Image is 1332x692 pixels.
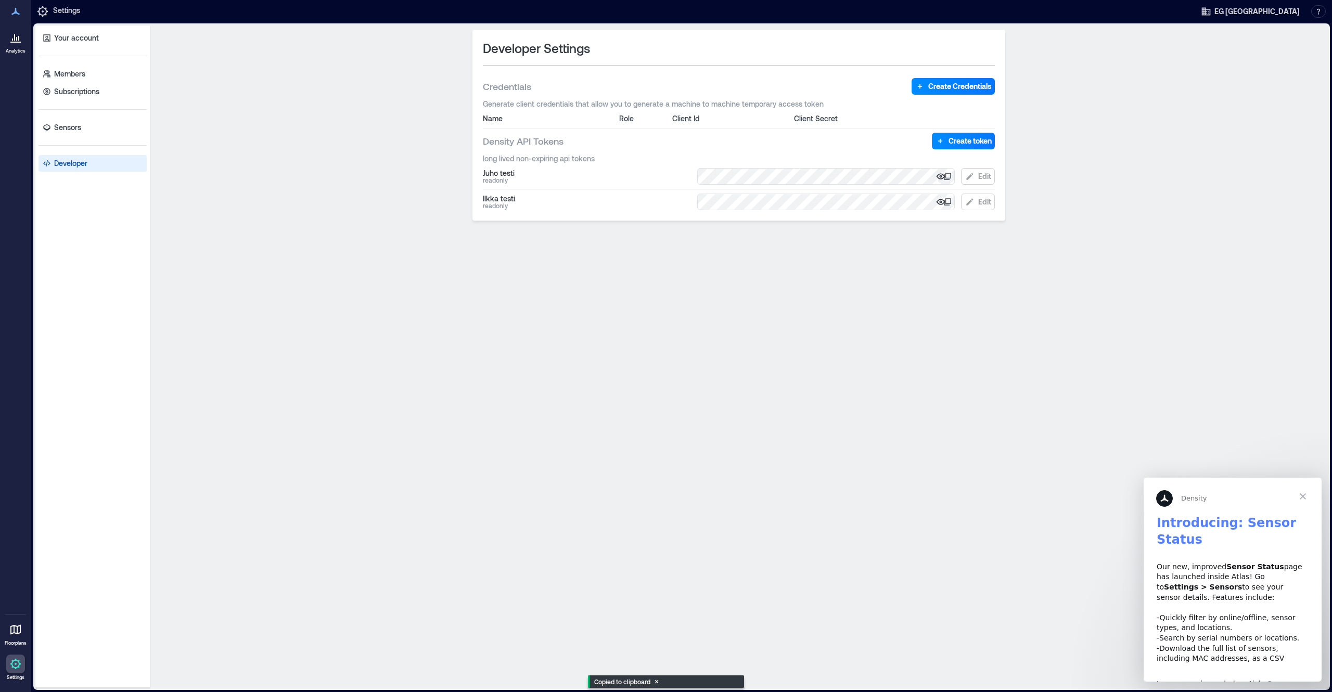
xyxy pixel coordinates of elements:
div: Learn more in our help article: [13,191,165,222]
span: Create Credentials [928,81,992,92]
a: Your account [39,30,147,46]
div: Ilkka testi [483,195,691,202]
p: Analytics [6,48,25,54]
p: Settings [7,674,24,681]
a: Analytics [3,25,29,57]
a: Developer [39,155,147,172]
button: Edit [961,168,995,185]
button: Create Credentials [912,78,995,95]
div: Juho testi [483,169,691,177]
div: readonly [483,177,691,184]
a: Sensor Status Page [13,202,149,221]
a: Members [39,66,147,82]
a: Floorplans [2,617,30,649]
a: Settings [3,651,28,684]
span: Credentials [483,80,531,93]
iframe: Intercom live chat message [1144,478,1322,682]
div: Role [619,113,666,124]
p: Copied to clipboard [594,677,650,686]
a: Sensors [39,119,147,136]
p: Members [54,69,85,79]
div: Client Secret [794,113,926,124]
span: EG [GEOGRAPHIC_DATA] [1214,6,1300,17]
div: Client Id [672,113,788,124]
span: Density API Tokens [483,135,563,147]
span: Edit [978,171,991,182]
div: Name [483,114,613,122]
button: Create token [932,133,995,149]
p: Developer [54,158,87,169]
span: Create token [949,136,992,146]
p: Subscriptions [54,86,99,97]
span: Developer Settings [483,40,590,57]
button: EG [GEOGRAPHIC_DATA] [1198,3,1303,20]
div: readonly [483,202,691,209]
span: Edit [978,197,991,207]
p: Your account [54,33,99,43]
p: Sensors [54,122,81,133]
p: Settings [53,5,80,18]
span: long lived non-expiring api tokens [483,153,995,164]
a: Subscriptions [39,83,147,100]
button: Edit [961,194,995,210]
p: Floorplans [5,640,27,646]
span: Generate client credentials that allow you to generate a machine to machine temporary access token [483,99,995,109]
